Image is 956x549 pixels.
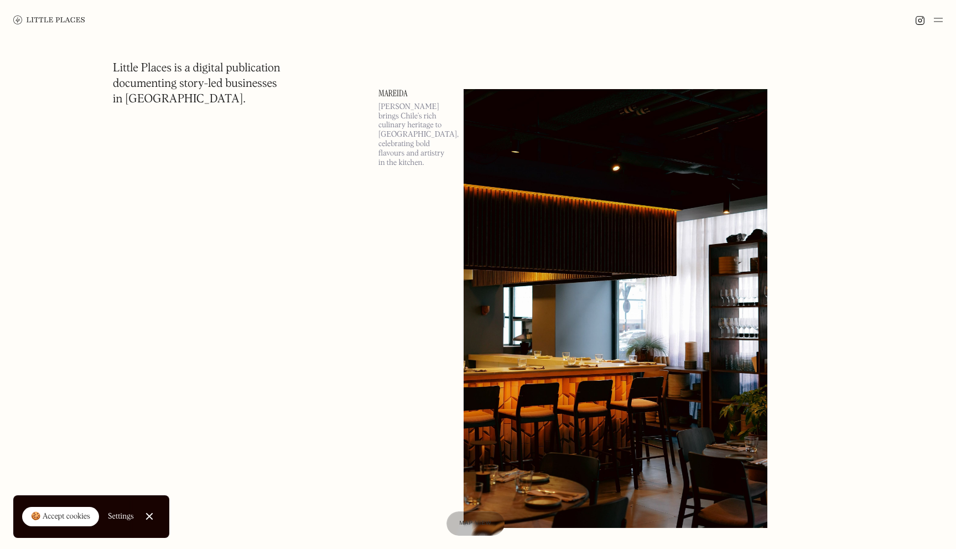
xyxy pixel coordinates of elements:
[378,89,450,98] a: Mareida
[464,89,767,529] img: Mareida
[31,511,90,522] div: 🍪 Accept cookies
[22,507,99,527] a: 🍪 Accept cookies
[108,504,134,529] a: Settings
[113,61,280,107] h1: Little Places is a digital publication documenting story-led businesses in [GEOGRAPHIC_DATA].
[378,102,450,168] p: [PERSON_NAME] brings Chile’s rich culinary heritage to [GEOGRAPHIC_DATA], celebrating bold flavou...
[460,520,492,526] span: Map view
[108,512,134,520] div: Settings
[446,511,505,536] a: Map view
[138,505,160,527] a: Close Cookie Popup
